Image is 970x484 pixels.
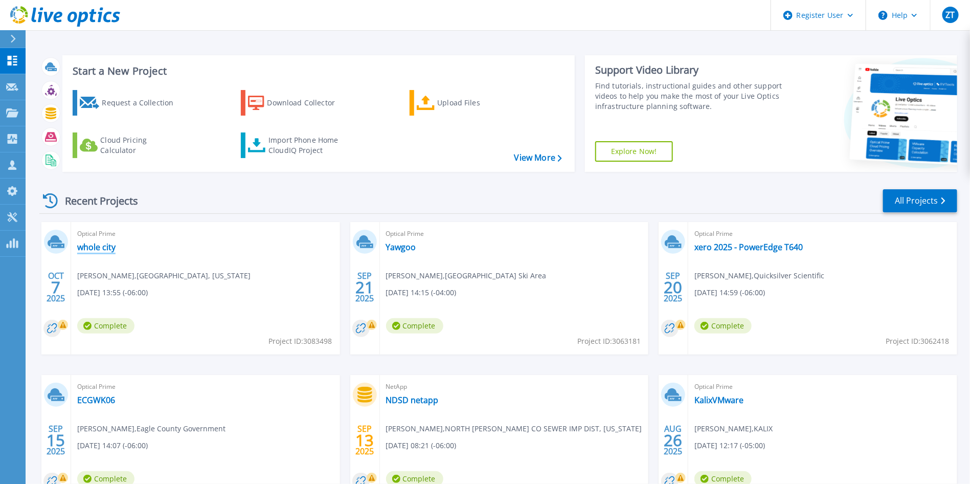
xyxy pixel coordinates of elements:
span: Optical Prime [386,228,643,239]
span: 21 [355,283,374,292]
span: Optical Prime [694,228,951,239]
div: Upload Files [437,93,519,113]
a: NDSD netapp [386,395,439,405]
span: Project ID: 3062418 [886,336,950,347]
div: AUG 2025 [664,422,683,459]
div: OCT 2025 [46,269,65,306]
div: SEP 2025 [664,269,683,306]
a: whole city [77,242,116,252]
div: Find tutorials, instructional guides and other support videos to help you make the most of your L... [595,81,785,112]
div: SEP 2025 [46,422,65,459]
h3: Start a New Project [73,65,561,77]
div: Recent Projects [39,188,152,213]
a: Download Collector [241,90,355,116]
span: Project ID: 3063181 [577,336,641,347]
span: [PERSON_NAME] , Quicksilver Scientific [694,270,824,281]
span: [DATE] 12:17 (-05:00) [694,440,765,451]
span: Optical Prime [77,381,334,392]
span: [DATE] 14:07 (-06:00) [77,440,148,451]
span: [DATE] 08:21 (-06:00) [386,440,457,451]
a: ECGWK06 [77,395,115,405]
span: [PERSON_NAME] , KALIX [694,423,773,434]
div: Download Collector [267,93,349,113]
span: Project ID: 3083498 [269,336,332,347]
span: 20 [664,283,683,292]
div: Cloud Pricing Calculator [100,135,182,156]
a: Upload Files [410,90,524,116]
span: Complete [77,318,134,334]
span: Optical Prime [77,228,334,239]
span: Complete [694,318,752,334]
a: Yawgoo [386,242,416,252]
span: [DATE] 13:55 (-06:00) [77,287,148,298]
span: 26 [664,436,683,445]
span: [DATE] 14:15 (-04:00) [386,287,457,298]
div: Request a Collection [102,93,184,113]
div: SEP 2025 [355,422,374,459]
span: [PERSON_NAME] , [GEOGRAPHIC_DATA], [US_STATE] [77,270,251,281]
div: Support Video Library [595,63,785,77]
a: Explore Now! [595,141,673,162]
span: [PERSON_NAME] , NORTH [PERSON_NAME] CO SEWER IMP DIST, [US_STATE] [386,423,642,434]
a: Request a Collection [73,90,187,116]
span: NetApp [386,381,643,392]
a: xero 2025 - PowerEdge T640 [694,242,803,252]
a: Cloud Pricing Calculator [73,133,187,158]
span: [DATE] 14:59 (-06:00) [694,287,765,298]
div: SEP 2025 [355,269,374,306]
span: ZT [945,11,955,19]
span: [PERSON_NAME] , Eagle County Government [77,423,225,434]
span: [PERSON_NAME] , [GEOGRAPHIC_DATA] Ski Area [386,270,547,281]
span: 7 [51,283,60,292]
a: View More [514,153,562,163]
span: 15 [47,436,65,445]
span: Complete [386,318,443,334]
a: KalixVMware [694,395,743,405]
a: All Projects [883,189,957,212]
div: Import Phone Home CloudIQ Project [268,135,348,156]
span: Optical Prime [694,381,951,392]
span: 13 [355,436,374,445]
